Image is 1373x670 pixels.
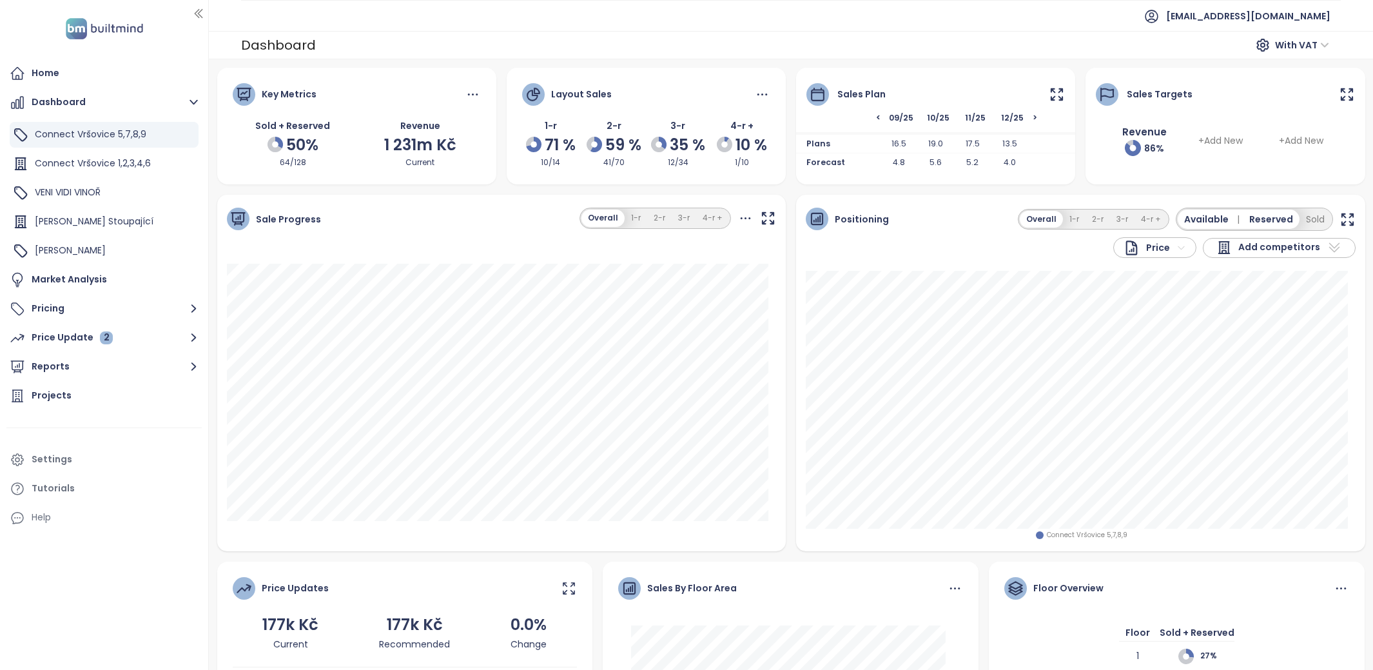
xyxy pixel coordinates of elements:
span: 5.2 [954,157,991,170]
a: Market Analysis [6,267,202,293]
span: Connect Vršovice 5,7,8,9 [1047,530,1127,540]
span: 1 231m Kč [384,134,456,155]
div: Connect Vršovice 1,2,3,4,6 [10,151,199,177]
span: 16.5 [881,138,917,150]
div: Help [6,505,202,531]
span: With VAT [1275,35,1329,55]
span: 35 % [670,133,705,157]
span: Add competitors [1238,240,1320,255]
a: Settings [6,447,202,473]
div: Price [1124,240,1170,256]
div: VENI VIDI VINOŘ [10,180,199,206]
div: Revenue [1122,124,1167,140]
span: 19.0 [917,138,954,150]
span: [PERSON_NAME] [35,244,106,257]
div: 2 [100,331,113,344]
span: 4.0 [991,157,1028,170]
span: Available [1184,212,1244,226]
span: 59 % [605,133,641,157]
span: 10 % [735,133,767,157]
button: Overall [1020,211,1063,228]
button: 1-r [1063,211,1086,228]
div: Connect Vršovice 5,7,8,9 [10,122,199,148]
div: Layout Sales [551,87,612,101]
button: Price Update 2 [6,325,202,351]
span: 4-r + [730,119,754,132]
div: 1/10 [713,157,770,169]
button: Pricing [6,296,202,322]
span: Sale Progress [256,212,321,226]
div: Projects [32,388,72,404]
span: 10/25 [922,112,954,130]
button: 1-r [625,210,647,227]
button: 3-r [1110,211,1134,228]
div: 64/128 [233,157,354,169]
div: [PERSON_NAME] Stoupající [10,209,199,235]
span: 11/25 [959,112,991,130]
span: 1-r [545,119,557,132]
div: 0.0% [511,613,547,637]
div: Price Updates [262,581,329,595]
img: logo [62,15,147,42]
span: 5.6 [917,157,954,170]
button: 4-r + [1134,211,1167,228]
button: 2-r [647,210,672,227]
span: Forecast [806,157,881,170]
span: Plans [806,138,881,150]
span: 4.8 [881,157,917,170]
div: 10/14 [522,157,579,169]
div: Price Update [32,330,113,346]
div: Market Analysis [32,271,107,288]
span: 09/25 [885,112,917,130]
span: 27% [1200,650,1234,662]
span: 50% [286,133,318,157]
div: [PERSON_NAME] [10,238,199,264]
div: Key Metrics [262,87,316,101]
span: + Add new [1274,128,1328,152]
span: 86 % [1144,141,1164,155]
span: Reserved [1249,212,1293,226]
div: 177k Kč [379,613,450,637]
span: 17.5 [954,138,991,150]
span: 13.5 [991,138,1028,150]
div: Sales Plan [837,87,886,101]
button: Dashboard [6,90,202,115]
span: < [806,112,881,130]
div: Current [262,637,318,651]
div: Sold + Reserved [1160,626,1234,649]
div: Change [511,637,547,651]
span: 71 % [545,133,576,157]
span: 12/25 [996,112,1028,130]
div: Settings [32,451,72,468]
a: Projects [6,383,202,409]
span: [EMAIL_ADDRESS][DOMAIN_NAME] [1166,1,1330,32]
div: Floor [1119,626,1156,649]
div: 12/34 [649,157,706,169]
div: Recommended [379,637,450,651]
span: > [1033,112,1065,130]
button: Sold [1300,210,1331,229]
span: [PERSON_NAME] Stoupající [35,215,153,228]
span: Connect Vršovice 5,7,8,9 [35,128,146,141]
div: Tutorials [32,480,75,497]
div: Help [32,509,51,526]
div: Sales By Floor Area [647,581,737,595]
span: VENI VIDI VINOŘ [35,186,101,199]
div: Current [360,157,481,169]
div: Sales Targets [1127,87,1193,101]
span: 2-r [607,119,621,132]
a: Tutorials [6,476,202,502]
div: 177k Kč [262,613,318,637]
span: Sold + Reserved [255,119,330,132]
div: Revenue [360,119,481,133]
div: Floor Overview [1033,581,1104,595]
span: Positioning [835,212,889,226]
span: + Add new [1193,128,1247,152]
div: 41/70 [586,157,643,169]
button: Overall [581,210,625,227]
button: 2-r [1086,211,1110,228]
div: Dashboard [241,34,316,57]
